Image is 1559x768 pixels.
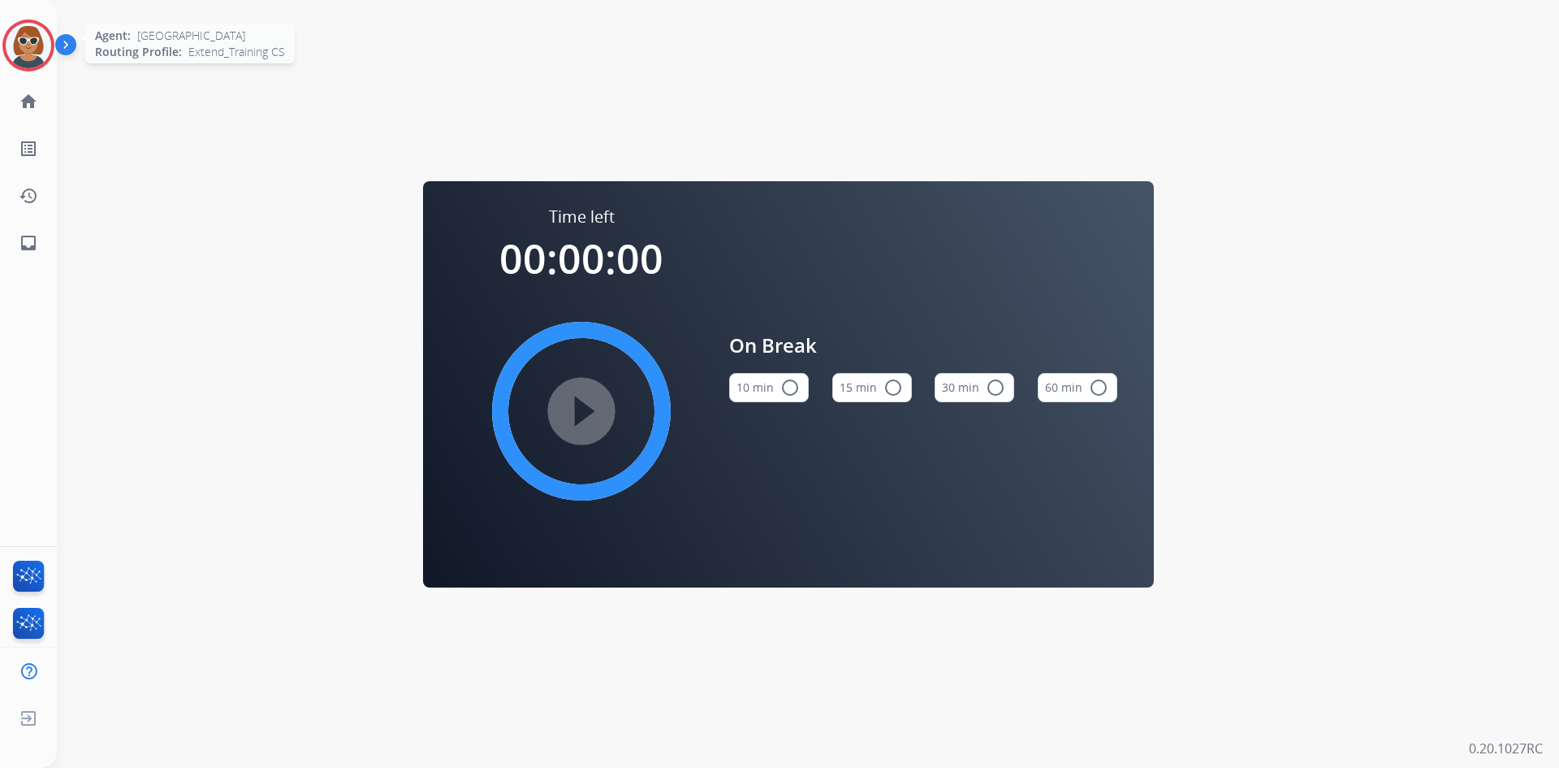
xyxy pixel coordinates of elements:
mat-icon: radio_button_unchecked [883,378,903,397]
mat-icon: inbox [19,233,38,253]
button: 15 min [832,373,912,402]
span: Routing Profile: [95,44,182,60]
span: 00:00:00 [499,231,663,286]
mat-icon: radio_button_unchecked [780,378,800,397]
span: Extend_Training CS [188,44,285,60]
button: 30 min [935,373,1014,402]
span: On Break [729,331,1117,360]
span: [GEOGRAPHIC_DATA] [137,28,245,44]
button: 10 min [729,373,809,402]
mat-icon: radio_button_unchecked [1089,378,1108,397]
mat-icon: list_alt [19,139,38,158]
span: Agent: [95,28,131,44]
span: Time left [549,206,615,228]
mat-icon: radio_button_unchecked [986,378,1005,397]
img: avatar [6,23,51,68]
mat-icon: history [19,186,38,206]
mat-icon: home [19,92,38,111]
button: 60 min [1038,373,1117,402]
p: 0.20.1027RC [1469,739,1543,758]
